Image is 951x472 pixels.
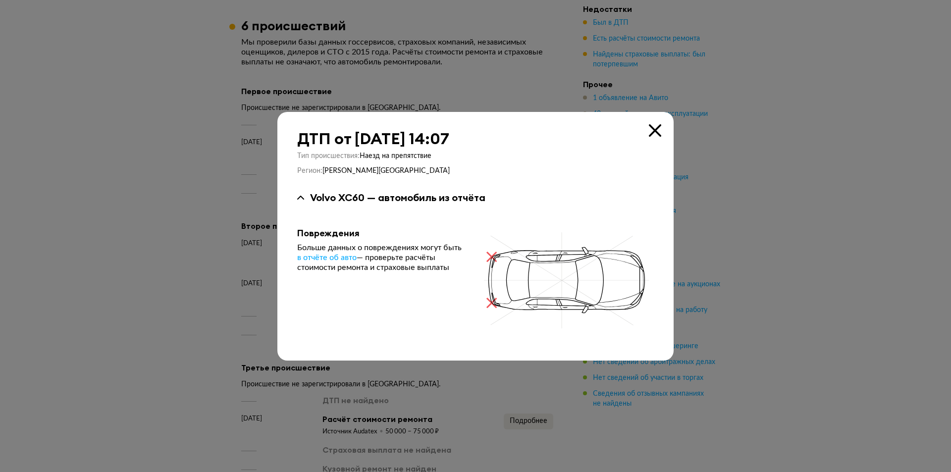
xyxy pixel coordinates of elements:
[297,254,357,262] span: в отчёте об авто
[322,167,450,174] span: [PERSON_NAME][GEOGRAPHIC_DATA]
[297,228,465,239] div: Повреждения
[297,152,654,160] div: Тип происшествия :
[297,253,357,262] a: в отчёте об авто
[310,191,485,204] div: Volvo XC60 — автомобиль из отчёта
[297,130,654,148] div: ДТП от [DATE] 14:07
[360,153,431,159] span: Наезд на препятствие
[297,243,465,272] div: Больше данных о повреждениях могут быть — проверьте расчёты стоимости ремонта и страховые выплаты
[297,166,654,175] div: Регион :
